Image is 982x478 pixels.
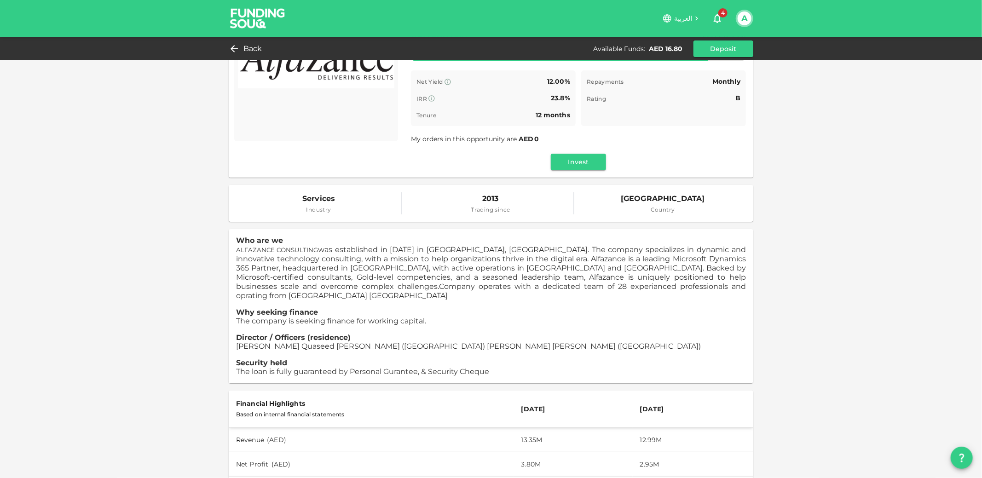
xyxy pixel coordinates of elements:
span: Rating [587,95,606,102]
span: Net Profit [236,460,269,468]
span: [GEOGRAPHIC_DATA] [621,192,705,205]
span: ALFAZANCE CONSULTING [236,246,318,253]
th: [DATE] [633,391,753,428]
span: Repayments [587,78,624,85]
span: Monthly [712,77,740,86]
span: B [735,94,740,102]
span: ( AED ) [271,460,291,468]
div: AED 16.80 [649,44,682,53]
span: The loan is fully guaranteed by Personal Gurantee, & Security Cheque [236,367,489,376]
span: Why seeking finance [236,308,318,317]
span: Country [621,205,705,214]
span: Services [302,192,335,205]
span: Company operates with a dedicated team of 28 experianced professionals and oprating from [GEOGRAP... [236,282,746,300]
span: My orders in this opportunity are [411,135,540,143]
div: Based on internal financial statements [236,409,507,420]
span: Net Yield [416,78,443,85]
div: Available Funds : [593,44,645,53]
span: Security held [236,358,287,367]
span: 12.00% [547,77,570,86]
div: Financial Highlights [236,398,507,409]
span: The company is seeking finance for working capital. [236,317,426,325]
span: 12 months [536,111,570,119]
button: Invest [551,154,606,170]
span: 23.8% [551,94,570,102]
td: 12.99M [633,427,753,452]
span: 4 [718,8,728,17]
span: Tenure [416,112,436,119]
span: was established in [DATE] in [GEOGRAPHIC_DATA], [GEOGRAPHIC_DATA]. The company specializes in dyn... [236,245,746,291]
button: 4 [708,9,727,28]
td: 13.35M [514,427,633,452]
button: Deposit [693,40,753,57]
button: A [738,12,751,25]
span: Who are we [236,236,283,245]
span: AED [519,135,533,143]
span: Industry [302,205,335,214]
th: [DATE] [514,391,633,428]
span: 2013 [471,192,510,205]
span: Director / Officers (residence) [236,333,351,342]
button: question [951,447,973,469]
span: Back [243,42,262,55]
span: Revenue [236,436,264,444]
td: 3.80M [514,452,633,476]
span: Trading since [471,205,510,214]
td: 2.95M [633,452,753,476]
span: [PERSON_NAME] Quaseed [PERSON_NAME] ([GEOGRAPHIC_DATA]) [PERSON_NAME] [PERSON_NAME] ([GEOGRAPHIC_... [236,342,701,351]
span: ( AED ) [267,436,286,444]
span: IRR [416,95,427,102]
span: العربية [674,14,693,23]
span: 0 [534,135,539,143]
